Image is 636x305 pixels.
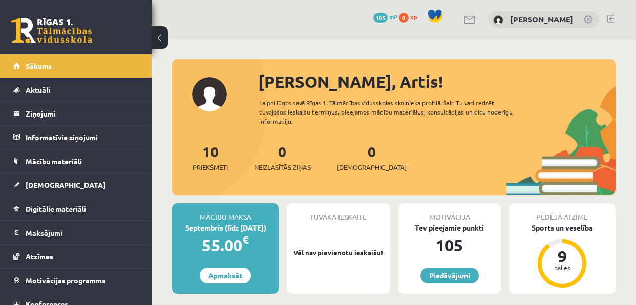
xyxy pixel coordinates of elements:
[26,61,52,70] span: Sākums
[172,222,279,233] div: Septembris (līdz [DATE])
[13,102,139,125] a: Ziņojumi
[399,13,422,21] a: 0 xp
[13,126,139,149] a: Informatīvie ziņojumi
[292,248,385,258] p: Vēl nav pievienotu ieskaišu!
[373,13,388,23] span: 105
[193,142,228,172] a: 10Priekšmeti
[509,222,616,289] a: Sports un veselība 9 balles
[420,268,479,283] a: Piedāvājumi
[26,252,53,261] span: Atzīmes
[509,203,616,222] div: Pēdējā atzīme
[11,18,92,43] a: Rīgas 1. Tālmācības vidusskola
[26,204,86,213] span: Digitālie materiāli
[410,13,417,21] span: xp
[13,173,139,197] a: [DEMOGRAPHIC_DATA]
[287,203,390,222] div: Tuvākā ieskaite
[259,98,525,126] div: Laipni lūgts savā Rīgas 1. Tālmācības vidusskolas skolnieka profilā. Šeit Tu vari redzēt tuvojošo...
[337,162,407,172] span: [DEMOGRAPHIC_DATA]
[26,221,139,244] legend: Maksājumi
[26,276,106,285] span: Motivācijas programma
[200,268,251,283] a: Apmaksāt
[13,78,139,101] a: Aktuāli
[389,13,397,21] span: mP
[13,245,139,268] a: Atzīmes
[254,142,311,172] a: 0Neizlasītās ziņas
[509,222,616,233] div: Sports un veselība
[26,102,139,125] legend: Ziņojumi
[398,222,501,233] div: Tev pieejamie punkti
[493,15,503,25] img: Artis Duklavs
[254,162,311,172] span: Neizlasītās ziņas
[13,197,139,220] a: Digitālie materiāli
[337,142,407,172] a: 0[DEMOGRAPHIC_DATA]
[13,269,139,292] a: Motivācijas programma
[258,69,616,94] div: [PERSON_NAME], Artis!
[172,233,279,257] div: 55.00
[13,54,139,78] a: Sākums
[193,162,228,172] span: Priekšmeti
[399,13,409,23] span: 0
[26,180,105,189] span: [DEMOGRAPHIC_DATA]
[26,157,82,166] span: Mācību materiāli
[13,221,139,244] a: Maksājumi
[242,232,249,247] span: €
[547,248,577,264] div: 9
[398,233,501,257] div: 105
[398,203,501,222] div: Motivācija
[547,264,577,271] div: balles
[13,149,139,173] a: Mācību materiāli
[26,126,139,149] legend: Informatīvie ziņojumi
[510,14,573,24] a: [PERSON_NAME]
[172,203,279,222] div: Mācību maksa
[373,13,397,21] a: 105 mP
[26,85,50,94] span: Aktuāli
